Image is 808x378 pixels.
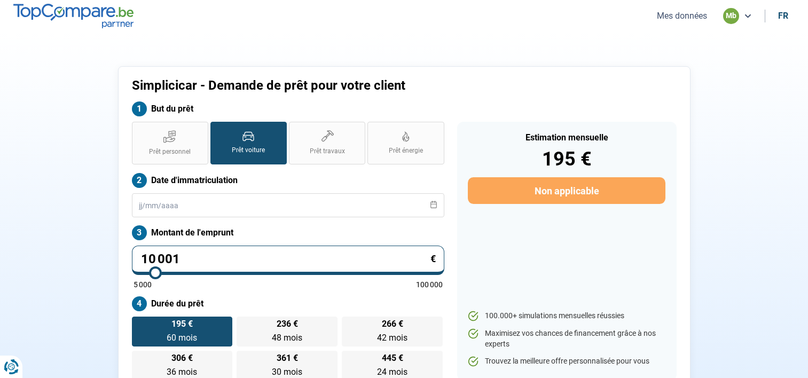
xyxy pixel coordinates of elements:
button: Non applicable [468,177,665,204]
li: Trouvez la meilleure offre personnalisée pour vous [468,356,665,367]
span: Prêt voiture [232,146,265,155]
li: Maximisez vos chances de financement grâce à nos experts [468,328,665,349]
div: mb [723,8,739,24]
span: Prêt personnel [149,147,191,156]
span: 266 € [382,320,403,328]
span: 361 € [277,354,298,363]
span: 195 € [171,320,193,328]
span: 100 000 [416,281,443,288]
span: 5 000 [134,281,152,288]
label: But du prêt [132,101,444,116]
span: 236 € [277,320,298,328]
span: 48 mois [272,333,302,343]
div: fr [778,11,788,21]
button: Mes données [654,10,710,21]
div: Estimation mensuelle [468,133,665,142]
label: Date d'immatriculation [132,173,444,188]
span: 42 mois [377,333,407,343]
input: jj/mm/aaaa [132,193,444,217]
label: Durée du prêt [132,296,444,311]
span: 445 € [382,354,403,363]
span: Prêt travaux [310,147,345,156]
span: 30 mois [272,367,302,377]
span: 306 € [171,354,193,363]
img: TopCompare.be [13,4,134,28]
label: Montant de l'emprunt [132,225,444,240]
span: € [430,254,436,264]
div: 195 € [468,149,665,169]
span: 60 mois [167,333,197,343]
h1: Simplicicar - Demande de prêt pour votre client [132,78,537,93]
li: 100.000+ simulations mensuelles réussies [468,311,665,321]
span: 24 mois [377,367,407,377]
span: Prêt énergie [389,146,423,155]
span: 36 mois [167,367,197,377]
